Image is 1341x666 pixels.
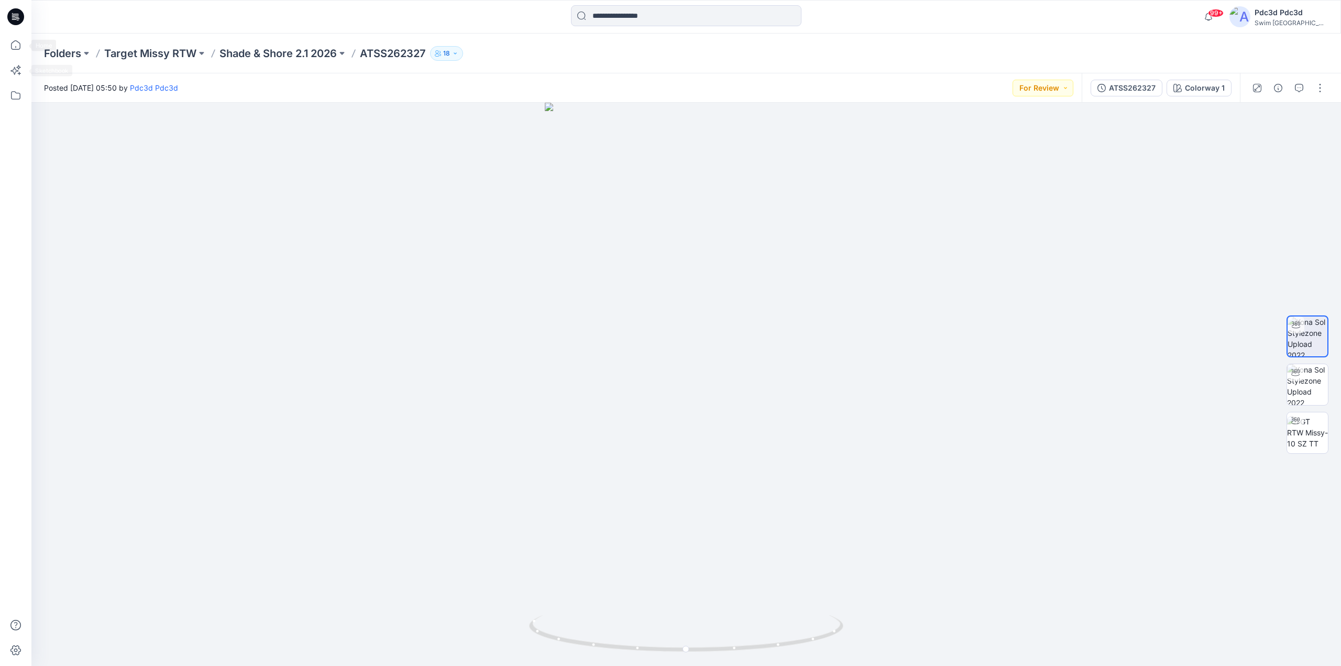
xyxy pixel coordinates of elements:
[1287,364,1328,405] img: Kona Sol Stylezone Upload 2022
[130,83,178,92] a: Pdc3d Pdc3d
[1270,80,1287,96] button: Details
[1288,316,1327,356] img: Kona Sol Stylezone Upload 2022
[430,46,463,61] button: 18
[44,82,178,93] span: Posted [DATE] 05:50 by
[1109,82,1156,94] div: ATSS262327
[1167,80,1232,96] button: Colorway 1
[44,46,81,61] a: Folders
[219,46,337,61] a: Shade & Shore 2.1 2026
[1185,82,1225,94] div: Colorway 1
[360,46,426,61] p: ATSS262327
[1255,19,1328,27] div: Swim [GEOGRAPHIC_DATA]
[1255,6,1328,19] div: Pdc3d Pdc3d
[443,48,450,59] p: 18
[1229,6,1250,27] img: avatar
[104,46,196,61] a: Target Missy RTW
[1208,9,1224,17] span: 99+
[1287,416,1328,449] img: TGT RTW Missy-10 SZ TT
[1091,80,1162,96] button: ATSS262327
